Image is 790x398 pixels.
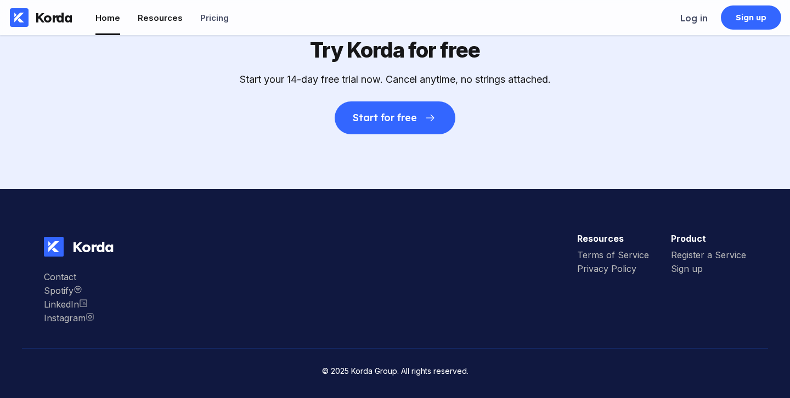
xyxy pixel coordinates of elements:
div: Start your 14-day free trial now. Cancel anytime, no strings attached. [240,73,551,85]
div: Korda [64,238,114,256]
div: LinkedIn [44,299,94,310]
a: Contact [44,271,94,285]
div: Contact [44,271,94,282]
div: Sign up [736,12,767,23]
div: Start for free [353,112,417,123]
button: Start for free [335,101,455,134]
a: Instagram [44,285,94,299]
div: Home [95,13,120,23]
small: © 2025 Korda Group. All rights reserved. [322,366,469,376]
div: Korda [35,9,72,26]
a: Register a Service [671,249,746,263]
div: Terms of Service [577,249,649,260]
div: Privacy Policy [577,263,649,274]
h3: Resources [577,233,649,244]
div: Pricing [200,13,229,23]
div: Register a Service [671,249,746,260]
div: Try Korda for free [310,37,480,62]
a: Instagram [44,312,94,326]
a: Sign up [721,5,781,30]
a: Privacy Policy [577,263,649,277]
div: Log in [680,13,708,24]
div: Sign up [671,263,746,274]
a: Start for free [335,85,455,134]
div: Spotify [44,285,94,296]
a: Terms of Service [577,249,649,263]
div: Resources [138,13,183,23]
a: LinkedIn [44,299,94,312]
h3: Product [671,233,746,244]
div: Instagram [44,312,94,323]
a: Sign up [671,263,746,277]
